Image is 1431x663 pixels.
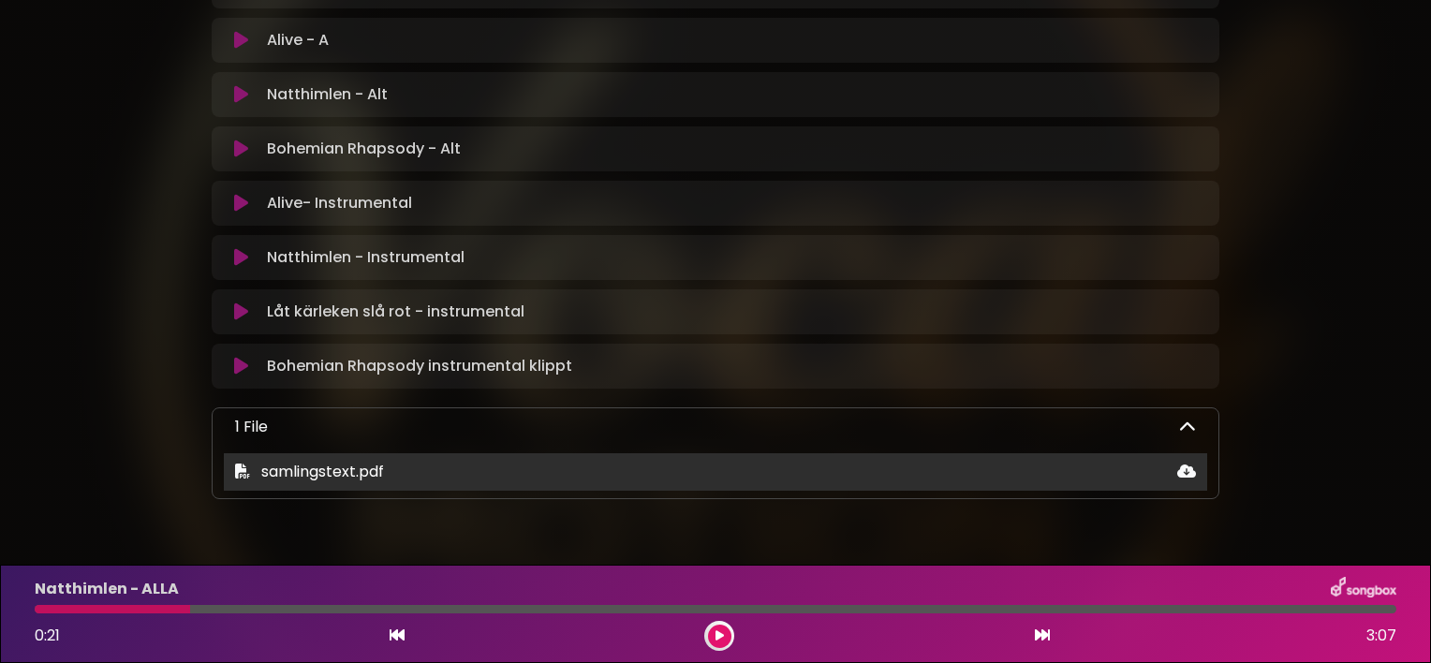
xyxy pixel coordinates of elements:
p: Bohemian Rhapsody - Alt [267,138,461,160]
span: samlingstext.pdf [261,461,384,482]
p: Natthimlen - Instrumental [267,246,465,269]
p: Bohemian Rhapsody instrumental klippt [267,355,572,377]
p: Alive- Instrumental [267,192,412,214]
p: Låt kärleken slå rot - instrumental [267,301,524,323]
p: 1 File [235,416,268,438]
p: Natthimlen - Alt [267,83,388,106]
p: Alive - A [267,29,329,52]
